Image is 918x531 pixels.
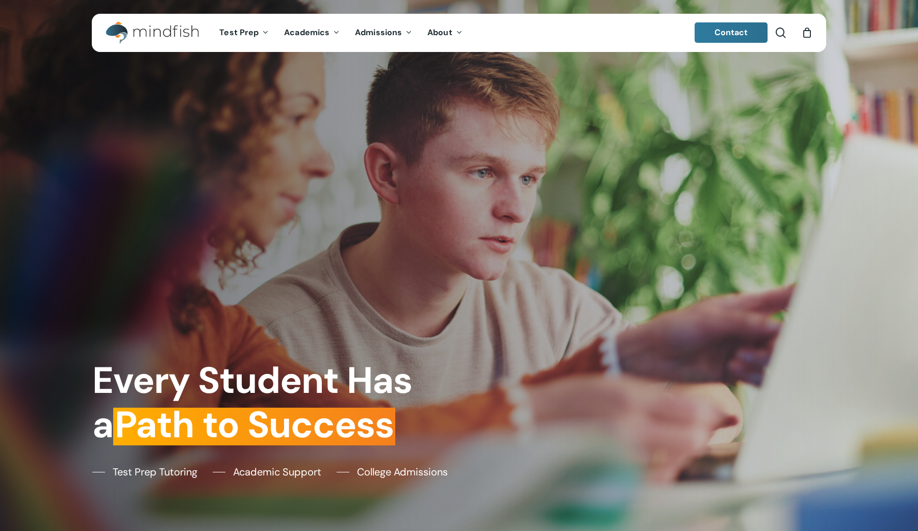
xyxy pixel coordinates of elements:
span: College Admissions [357,464,448,480]
span: Academic Support [233,464,321,480]
a: Contact [695,22,768,43]
header: Main Menu [92,14,826,52]
span: Test Prep Tutoring [113,464,197,480]
nav: Main Menu [212,14,470,52]
span: Test Prep [219,27,259,38]
span: About [427,27,452,38]
em: Path to Success [113,401,395,448]
span: Contact [715,27,748,38]
a: About [420,29,470,37]
a: Test Prep [212,29,276,37]
span: Academics [284,27,329,38]
a: College Admissions [337,464,448,480]
span: Admissions [355,27,402,38]
a: Cart [801,27,812,38]
a: Test Prep Tutoring [92,464,197,480]
h1: Every Student Has a [92,359,452,447]
a: Admissions [347,29,420,37]
a: Academic Support [213,464,321,480]
a: Academics [276,29,347,37]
